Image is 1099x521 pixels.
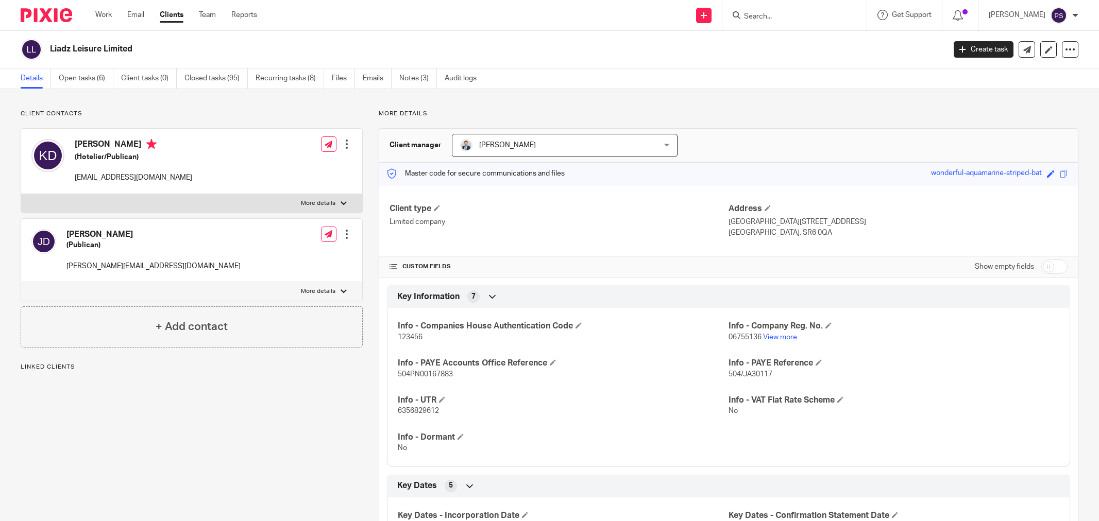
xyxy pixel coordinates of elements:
img: svg%3E [31,139,64,172]
h4: Client type [390,203,729,214]
h4: CUSTOM FIELDS [390,263,729,271]
h4: [PERSON_NAME] [75,139,192,152]
h4: Address [729,203,1068,214]
h4: [PERSON_NAME] [66,229,241,240]
p: More details [379,110,1078,118]
h4: Info - Companies House Authentication Code [398,321,729,332]
p: [PERSON_NAME] [989,10,1045,20]
a: Client tasks (0) [121,68,177,89]
label: Show empty fields [975,262,1034,272]
h4: Info - PAYE Accounts Office Reference [398,358,729,369]
span: No [729,407,738,414]
p: [GEOGRAPHIC_DATA][STREET_ADDRESS] [729,217,1068,227]
img: svg%3E [21,39,42,60]
a: Create task [954,41,1013,58]
h4: Key Dates - Incorporation Date [398,510,729,521]
a: Email [127,10,144,20]
i: Primary [146,139,157,149]
span: 123456 [398,334,422,341]
img: svg%3E [31,229,56,254]
h4: Info - Company Reg. No. [729,321,1059,332]
h4: Info - PAYE Reference [729,358,1059,369]
span: Key Information [397,291,460,302]
img: svg%3E [1051,7,1067,24]
a: Team [199,10,216,20]
a: Work [95,10,112,20]
h4: Info - UTR [398,395,729,406]
span: 6356829612 [398,407,439,414]
a: View more [763,334,797,341]
a: Closed tasks (95) [184,68,248,89]
span: No [398,444,407,451]
h4: Info - VAT Flat Rate Scheme [729,395,1059,406]
span: 504/JA30117 [729,371,772,378]
input: Search [743,12,836,22]
h5: (Publican) [66,240,241,250]
h4: Info - Dormant [398,432,729,443]
span: Get Support [892,11,932,19]
a: Details [21,68,51,89]
a: Open tasks (6) [59,68,113,89]
span: 504PN00167883 [398,371,453,378]
span: 7 [471,291,476,302]
span: 5 [449,480,453,491]
h4: Key Dates - Confirmation Statement Date [729,510,1059,521]
p: Limited company [390,217,729,227]
h2: Liadz Leisure Limited [50,44,760,55]
img: Pixie [21,8,72,22]
p: [EMAIL_ADDRESS][DOMAIN_NAME] [75,172,192,183]
a: Emails [363,68,392,89]
p: Master code for secure communications and files [387,168,565,179]
span: 06755136 [729,334,762,341]
span: [PERSON_NAME] [479,142,536,149]
p: [PERSON_NAME][EMAIL_ADDRESS][DOMAIN_NAME] [66,261,241,271]
p: [GEOGRAPHIC_DATA], SR6 0QA [729,228,1068,238]
a: Notes (3) [399,68,437,89]
div: wonderful-aquamarine-striped-bat [931,168,1042,180]
p: Linked clients [21,363,363,371]
p: More details [301,287,335,296]
a: Audit logs [445,68,484,89]
h4: + Add contact [156,319,228,335]
a: Clients [160,10,183,20]
p: Client contacts [21,110,363,118]
h5: (Hotelier/Publican) [75,152,192,162]
p: More details [301,199,335,207]
span: Key Dates [397,480,437,491]
a: Recurring tasks (8) [256,68,324,89]
a: Files [332,68,355,89]
img: LinkedIn%20Profile.jpeg [460,139,472,151]
a: Reports [231,10,257,20]
h3: Client manager [390,140,442,150]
